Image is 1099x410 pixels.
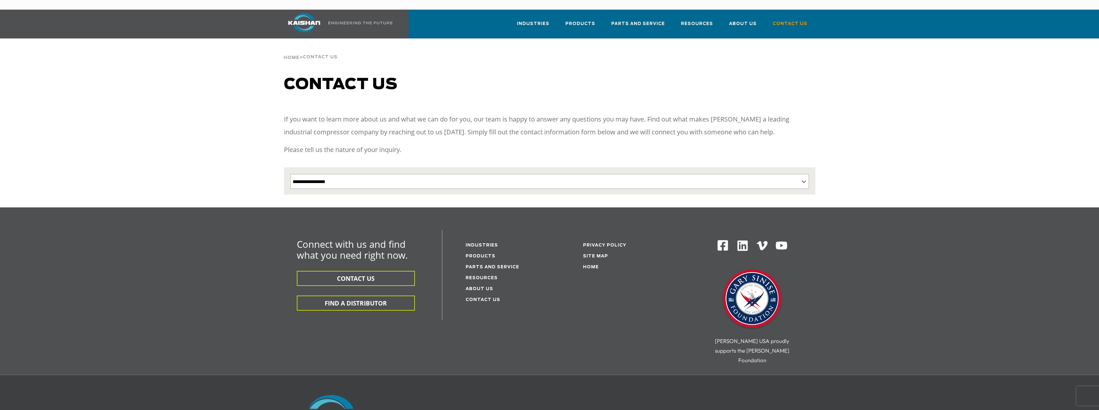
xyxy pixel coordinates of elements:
img: Engineering the future [328,21,392,24]
a: Industries [466,243,498,247]
button: CONTACT US [297,271,415,286]
span: Home [284,56,299,60]
a: Parts and service [466,265,519,269]
a: About Us [729,15,757,37]
a: Home [583,265,599,269]
p: Please tell us the nature of your inquiry. [284,143,815,156]
p: If you want to learn more about us and what we can do for you, our team is happy to answer any qu... [284,113,815,138]
a: Industries [517,15,549,37]
a: Parts and Service [611,15,665,37]
a: Privacy Policy [583,243,626,247]
a: Contact Us [773,15,807,37]
div: > [284,38,338,63]
span: Contact Us [773,20,807,28]
a: Products [466,254,495,258]
a: Kaishan USA [280,10,394,38]
span: [PERSON_NAME] USA proudly supports the [PERSON_NAME] Foundation [715,338,789,364]
span: Products [565,20,595,28]
span: Contact us [284,77,398,92]
span: Resources [681,20,713,28]
img: Gary Sinise Foundation [720,267,784,331]
a: Contact Us [466,298,500,302]
img: Linkedin [736,239,749,252]
span: Connect with us and find what you need right now. [297,238,408,261]
a: Products [565,15,595,37]
span: About Us [729,20,757,28]
button: FIND A DISTRIBUTOR [297,296,415,311]
a: Site Map [583,254,608,258]
span: Contact Us [303,55,338,59]
a: Resources [466,276,498,280]
a: Home [284,54,299,60]
span: Industries [517,20,549,28]
a: Resources [681,15,713,37]
img: Vimeo [757,241,768,250]
img: Youtube [775,239,788,252]
span: Parts and Service [611,20,665,28]
img: Facebook [717,239,729,251]
a: About Us [466,287,493,291]
img: kaishan logo [280,13,328,32]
